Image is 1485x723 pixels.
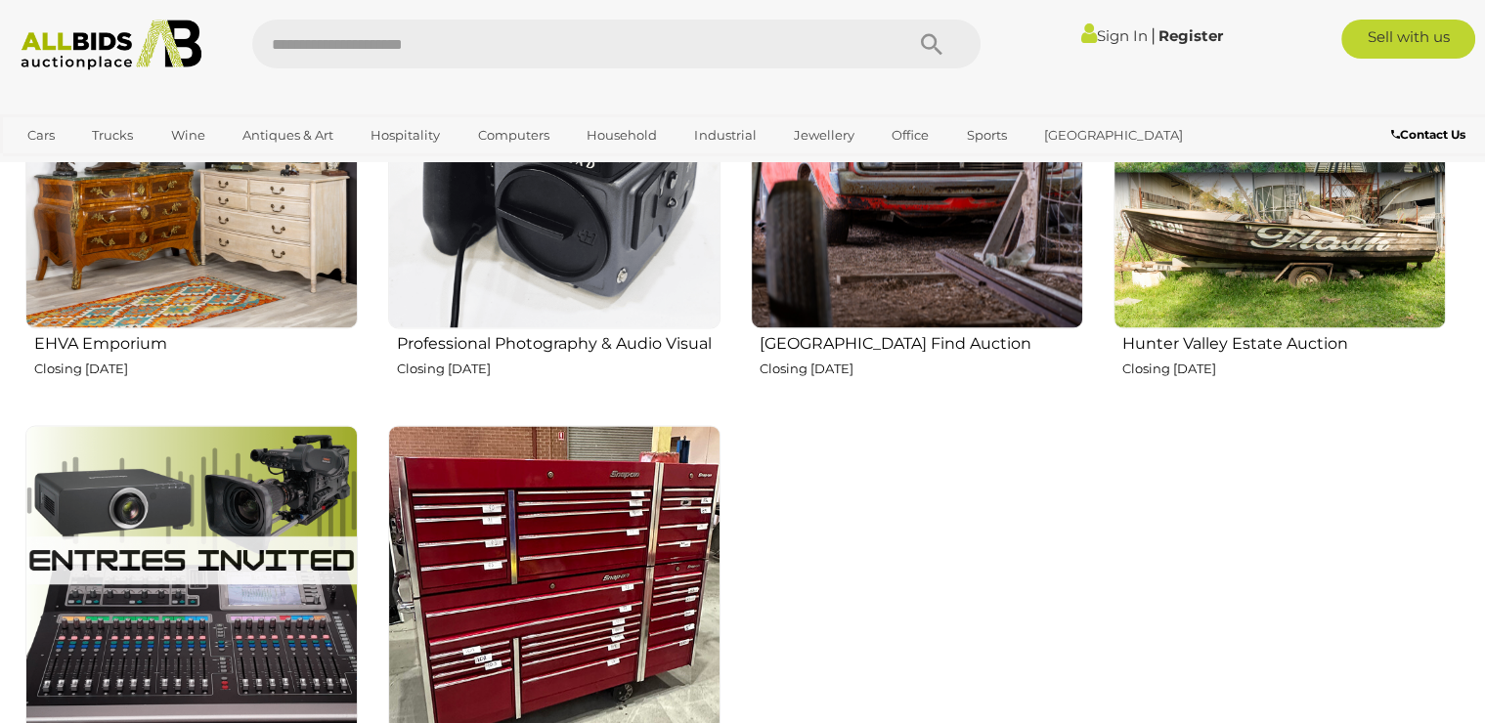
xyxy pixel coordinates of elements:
a: Antiques & Art [230,119,346,151]
h2: EHVA Emporium [34,330,358,353]
a: Contact Us [1391,124,1470,146]
a: Hospitality [358,119,453,151]
a: Industrial [681,119,768,151]
p: Closing [DATE] [397,358,721,380]
h2: Professional Photography & Audio Visual [397,330,721,353]
h2: [GEOGRAPHIC_DATA] Find Auction [760,330,1083,353]
a: [GEOGRAPHIC_DATA] [1031,119,1196,151]
span: | [1151,24,1156,46]
a: Sports [953,119,1019,151]
b: Contact Us [1391,127,1465,142]
a: Sell with us [1341,20,1475,59]
h2: Hunter Valley Estate Auction [1122,330,1446,353]
img: Allbids.com.au [11,20,211,70]
p: Closing [DATE] [1122,358,1446,380]
button: Search [883,20,981,68]
a: Household [574,119,670,151]
a: Register [1158,26,1223,45]
a: Computers [465,119,562,151]
a: Trucks [79,119,146,151]
a: Jewellery [781,119,867,151]
a: Office [879,119,941,151]
p: Closing [DATE] [760,358,1083,380]
a: Cars [15,119,67,151]
a: Wine [158,119,218,151]
p: Closing [DATE] [34,358,358,380]
a: Sign In [1081,26,1148,45]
